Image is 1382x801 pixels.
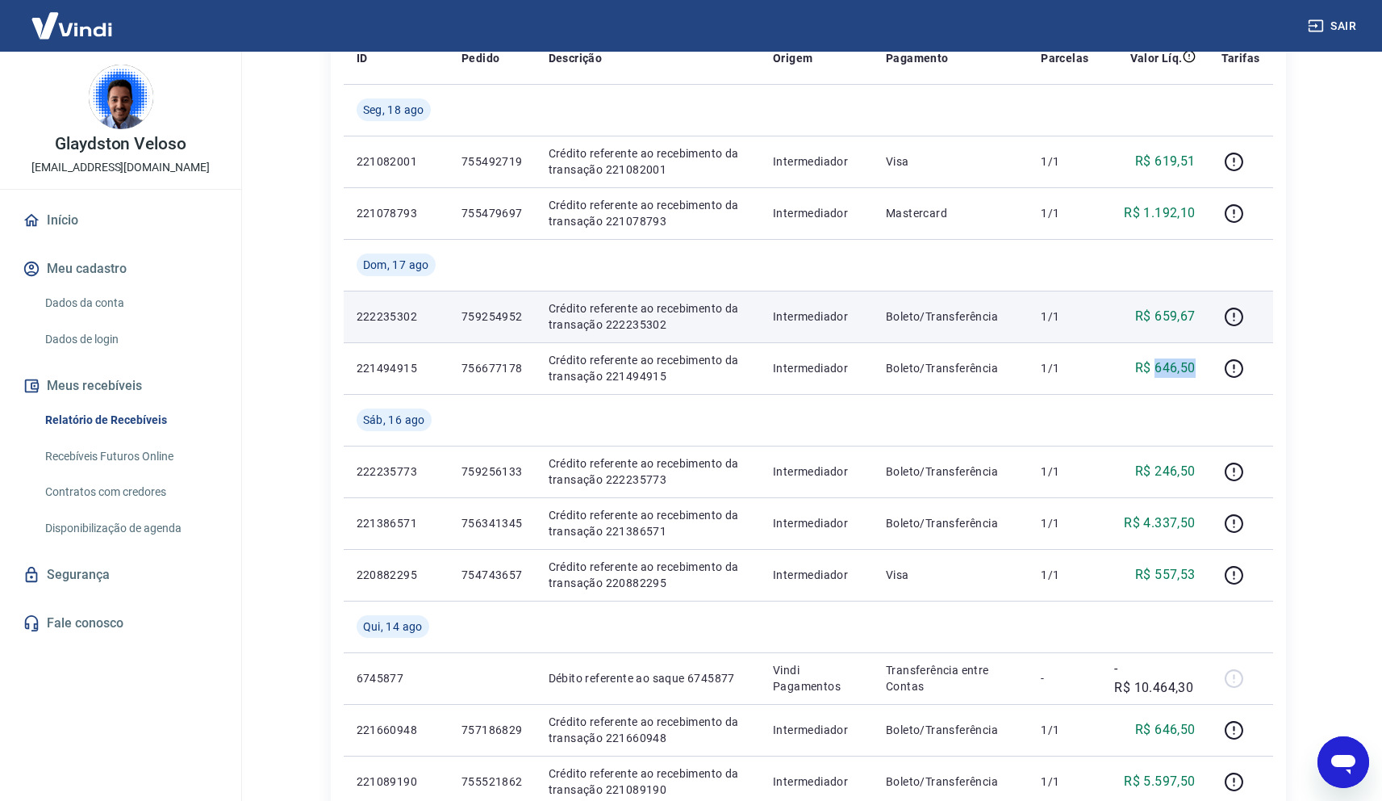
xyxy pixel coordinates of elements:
[19,1,124,50] img: Vindi
[461,153,523,170] p: 755492719
[1130,50,1183,66] p: Valor Líq.
[357,567,436,583] p: 220882295
[1114,659,1195,698] p: -R$ 10.464,30
[1124,772,1195,791] p: R$ 5.597,50
[1135,565,1196,585] p: R$ 557,53
[1041,463,1088,480] p: 1/1
[549,50,603,66] p: Descrição
[39,287,222,320] a: Dados da conta
[886,153,1015,170] p: Visa
[19,606,222,641] a: Fale conosco
[19,203,222,238] a: Início
[461,567,523,583] p: 754743657
[1041,567,1088,583] p: 1/1
[461,308,523,325] p: 759254952
[55,136,186,153] p: Glaydston Veloso
[773,515,860,531] p: Intermediador
[886,360,1015,376] p: Boleto/Transferência
[1041,670,1088,686] p: -
[363,412,425,428] span: Sáb, 16 ago
[461,463,523,480] p: 759256133
[886,722,1015,738] p: Boleto/Transferência
[1041,50,1088,66] p: Parcelas
[357,722,436,738] p: 221660948
[31,159,210,176] p: [EMAIL_ADDRESS][DOMAIN_NAME]
[1317,736,1369,788] iframe: Button to launch messaging window
[363,102,424,118] span: Seg, 18 ago
[39,440,222,473] a: Recebíveis Futuros Online
[549,145,747,178] p: Crédito referente ao recebimento da transação 221082001
[1041,515,1088,531] p: 1/1
[1041,360,1088,376] p: 1/1
[549,352,747,384] p: Crédito referente ao recebimento da transação 221494915
[19,368,222,404] button: Meus recebíveis
[549,300,747,333] p: Crédito referente ao recebimento da transação 222235302
[773,463,860,480] p: Intermediador
[19,251,222,287] button: Meu cadastro
[39,323,222,356] a: Dados de login
[357,463,436,480] p: 222235773
[1135,307,1196,326] p: R$ 659,67
[886,662,1015,694] p: Transferência entre Contas
[357,360,436,376] p: 221494915
[461,50,499,66] p: Pedido
[461,360,523,376] p: 756677178
[549,670,747,686] p: Débito referente ao saque 6745877
[1135,462,1196,481] p: R$ 246,50
[549,507,747,539] p: Crédito referente ao recebimento da transação 221386571
[89,65,153,129] img: 5de2d90f-417e-49ce-81f4-acb6f27a8e18.jpeg
[549,559,747,591] p: Crédito referente ao recebimento da transação 220882295
[773,567,860,583] p: Intermediador
[1221,50,1260,66] p: Tarifas
[39,404,222,437] a: Relatório de Recebíveis
[886,774,1015,790] p: Boleto/Transferência
[773,774,860,790] p: Intermediador
[773,205,860,221] p: Intermediador
[886,567,1015,583] p: Visa
[1135,152,1196,171] p: R$ 619,51
[549,197,747,229] p: Crédito referente ao recebimento da transação 221078793
[1124,514,1195,533] p: R$ 4.337,50
[461,515,523,531] p: 756341345
[773,50,812,66] p: Origem
[363,619,423,635] span: Qui, 14 ago
[549,455,747,488] p: Crédito referente ao recebimento da transação 222235773
[773,662,860,694] p: Vindi Pagamentos
[357,205,436,221] p: 221078793
[886,308,1015,325] p: Boleto/Transferência
[1124,203,1195,223] p: R$ 1.192,10
[357,308,436,325] p: 222235302
[549,765,747,798] p: Crédito referente ao recebimento da transação 221089190
[773,360,860,376] p: Intermediador
[1135,720,1196,740] p: R$ 646,50
[773,308,860,325] p: Intermediador
[363,257,429,273] span: Dom, 17 ago
[1041,722,1088,738] p: 1/1
[39,476,222,509] a: Contratos com credores
[886,463,1015,480] p: Boleto/Transferência
[886,50,949,66] p: Pagamento
[886,515,1015,531] p: Boleto/Transferência
[357,50,368,66] p: ID
[1041,153,1088,170] p: 1/1
[1135,359,1196,378] p: R$ 646,50
[39,512,222,545] a: Disponibilização de agenda
[19,557,222,593] a: Segurança
[773,722,860,738] p: Intermediador
[357,153,436,170] p: 221082001
[357,774,436,790] p: 221089190
[773,153,860,170] p: Intermediador
[461,774,523,790] p: 755521862
[461,722,523,738] p: 757186829
[461,205,523,221] p: 755479697
[1041,774,1088,790] p: 1/1
[549,714,747,746] p: Crédito referente ao recebimento da transação 221660948
[1041,308,1088,325] p: 1/1
[1041,205,1088,221] p: 1/1
[886,205,1015,221] p: Mastercard
[357,670,436,686] p: 6745877
[1305,11,1363,41] button: Sair
[357,515,436,531] p: 221386571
